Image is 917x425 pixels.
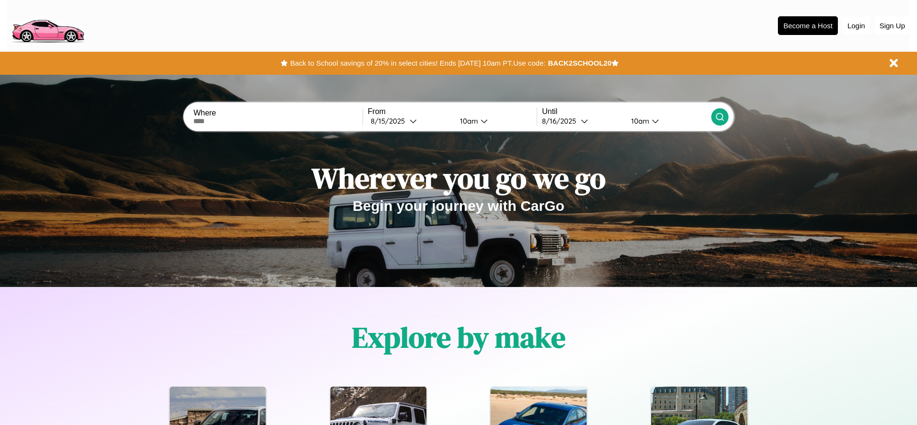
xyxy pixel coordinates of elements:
button: 10am [452,116,537,126]
label: Until [542,107,711,116]
label: From [368,107,537,116]
div: 8 / 15 / 2025 [371,116,410,126]
div: 10am [455,116,481,126]
div: 10am [626,116,652,126]
button: Sign Up [875,17,910,34]
button: Become a Host [778,16,838,35]
div: 8 / 16 / 2025 [542,116,581,126]
button: Back to School savings of 20% in select cities! Ends [DATE] 10am PT.Use code: [288,57,548,70]
img: logo [7,5,88,45]
button: 10am [623,116,711,126]
b: BACK2SCHOOL20 [548,59,611,67]
h1: Explore by make [352,318,565,357]
button: 8/15/2025 [368,116,452,126]
label: Where [193,109,362,117]
button: Login [843,17,870,34]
